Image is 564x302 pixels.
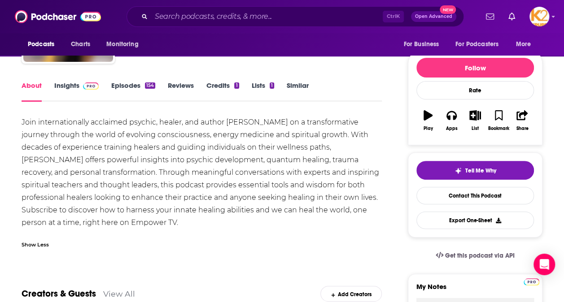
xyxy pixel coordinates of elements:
div: Rate [416,81,534,99]
a: InsightsPodchaser Pro [54,81,99,102]
img: Podchaser Pro [524,278,539,285]
a: Episodes154 [111,81,155,102]
span: Tell Me Why [465,167,496,174]
span: New [440,5,456,14]
span: More [516,38,531,51]
span: Monitoring [106,38,138,51]
a: Show notifications dropdown [505,9,519,24]
label: My Notes [416,282,534,298]
div: Apps [446,126,458,131]
img: tell me why sparkle [455,167,462,174]
input: Search podcasts, credits, & more... [151,9,383,24]
span: Logged in as K2Krupp [529,7,549,26]
div: 1 [234,82,239,89]
div: Search podcasts, credits, & more... [127,6,464,27]
button: open menu [450,36,512,53]
button: Play [416,104,440,137]
div: Bookmark [488,126,509,131]
div: Share [516,126,528,131]
button: open menu [510,36,542,53]
a: Creators & Guests [22,288,96,299]
button: Share [511,104,534,137]
div: 154 [145,82,155,89]
img: Podchaser Pro [83,82,99,90]
a: Pro website [524,277,539,285]
button: Bookmark [487,104,510,137]
button: Follow [416,58,534,78]
a: About [22,81,42,102]
div: Open Intercom Messenger [533,254,555,275]
span: Open Advanced [415,14,452,19]
button: Apps [440,104,463,137]
a: Lists1 [252,81,274,102]
span: For Podcasters [455,38,498,51]
a: Show notifications dropdown [482,9,498,24]
a: Charts [65,36,96,53]
div: Join internationally acclaimed psychic, healer, and author [PERSON_NAME] on a transformative jour... [22,116,382,229]
span: Get this podcast via API [445,252,515,259]
a: Get this podcast via API [428,245,522,267]
a: Similar [287,81,309,102]
span: Ctrl K [383,11,404,22]
div: Add Creators [320,286,382,302]
span: Podcasts [28,38,54,51]
span: Charts [71,38,90,51]
a: View All [103,289,135,298]
div: Play [424,126,433,131]
a: Reviews [168,81,194,102]
span: For Business [403,38,439,51]
img: User Profile [529,7,549,26]
a: Contact This Podcast [416,187,534,204]
button: List [463,104,487,137]
button: Export One-Sheet [416,211,534,229]
button: Open AdvancedNew [411,11,456,22]
button: tell me why sparkleTell Me Why [416,161,534,180]
button: Show profile menu [529,7,549,26]
div: List [472,126,479,131]
button: open menu [22,36,66,53]
img: Podchaser - Follow, Share and Rate Podcasts [15,8,101,25]
button: open menu [397,36,450,53]
a: Credits1 [206,81,239,102]
div: 1 [270,82,274,89]
button: open menu [100,36,150,53]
